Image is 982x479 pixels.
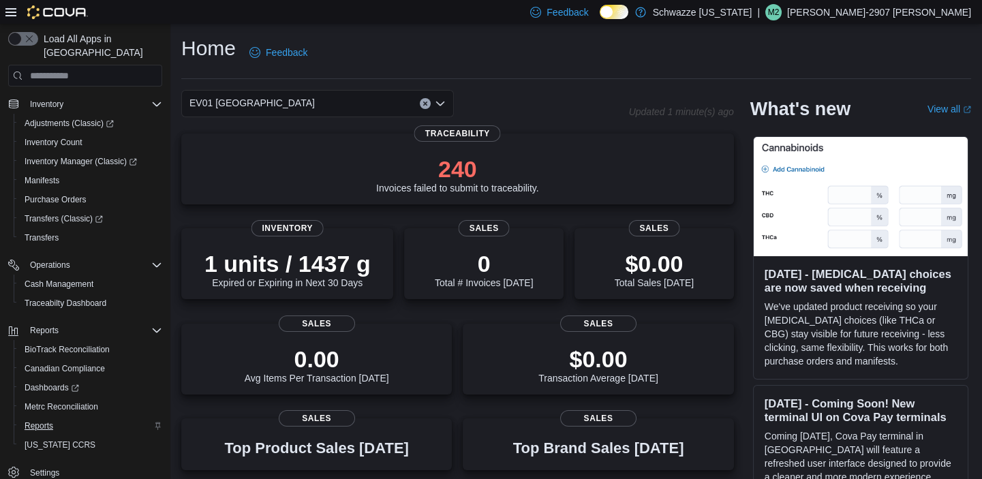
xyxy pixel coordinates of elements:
[19,437,101,453] a: [US_STATE] CCRS
[629,106,734,117] p: Updated 1 minute(s) ago
[376,155,539,194] div: Invoices failed to submit to traceability.
[14,152,168,171] a: Inventory Manager (Classic)
[19,191,92,208] a: Purchase Orders
[19,380,162,396] span: Dashboards
[279,315,355,332] span: Sales
[19,360,162,377] span: Canadian Compliance
[14,340,168,359] button: BioTrack Reconciliation
[204,250,371,288] div: Expired or Expiring in Next 30 Days
[25,257,76,273] button: Operations
[19,230,64,246] a: Transfers
[615,250,694,288] div: Total Sales [DATE]
[435,250,533,277] p: 0
[14,228,168,247] button: Transfers
[251,220,324,236] span: Inventory
[765,300,957,368] p: We've updated product receiving so your [MEDICAL_DATA] choices (like THCa or CBG) stay visible fo...
[19,399,162,415] span: Metrc Reconciliation
[19,153,142,170] a: Inventory Manager (Classic)
[279,410,355,427] span: Sales
[765,267,957,294] h3: [DATE] - [MEDICAL_DATA] choices are now saved when receiving
[30,325,59,336] span: Reports
[25,175,59,186] span: Manifests
[414,125,501,142] span: Traceability
[25,96,162,112] span: Inventory
[768,4,780,20] span: M2
[14,435,168,454] button: [US_STATE] CCRS
[927,104,971,114] a: View allExternal link
[19,134,88,151] a: Inventory Count
[14,190,168,209] button: Purchase Orders
[25,401,98,412] span: Metrc Reconciliation
[615,250,694,277] p: $0.00
[25,322,64,339] button: Reports
[27,5,88,19] img: Cova
[14,133,168,152] button: Inventory Count
[14,294,168,313] button: Traceabilty Dashboard
[25,439,95,450] span: [US_STATE] CCRS
[963,106,971,114] svg: External link
[25,213,103,224] span: Transfers (Classic)
[653,4,752,20] p: Schwazze [US_STATE]
[25,96,69,112] button: Inventory
[757,4,760,20] p: |
[189,95,315,111] span: EV01 [GEOGRAPHIC_DATA]
[3,321,168,340] button: Reports
[765,4,782,20] div: Matthew-2907 Padilla
[628,220,679,236] span: Sales
[25,118,114,129] span: Adjustments (Classic)
[30,260,70,271] span: Operations
[600,5,628,19] input: Dark Mode
[538,345,658,384] div: Transaction Average [DATE]
[19,191,162,208] span: Purchase Orders
[25,194,87,205] span: Purchase Orders
[14,171,168,190] button: Manifests
[30,99,63,110] span: Inventory
[19,418,59,434] a: Reports
[19,295,112,311] a: Traceabilty Dashboard
[19,437,162,453] span: Washington CCRS
[19,295,162,311] span: Traceabilty Dashboard
[560,315,636,332] span: Sales
[225,440,409,457] h3: Top Product Sales [DATE]
[14,275,168,294] button: Cash Management
[538,345,658,373] p: $0.00
[3,95,168,114] button: Inventory
[245,345,389,384] div: Avg Items Per Transaction [DATE]
[14,416,168,435] button: Reports
[14,378,168,397] a: Dashboards
[25,156,137,167] span: Inventory Manager (Classic)
[244,39,313,66] a: Feedback
[19,211,108,227] a: Transfers (Classic)
[25,137,82,148] span: Inventory Count
[19,211,162,227] span: Transfers (Classic)
[376,155,539,183] p: 240
[547,5,588,19] span: Feedback
[459,220,510,236] span: Sales
[420,98,431,109] button: Clear input
[266,46,307,59] span: Feedback
[14,397,168,416] button: Metrc Reconciliation
[25,279,93,290] span: Cash Management
[25,322,162,339] span: Reports
[19,276,162,292] span: Cash Management
[19,276,99,292] a: Cash Management
[19,172,162,189] span: Manifests
[14,359,168,378] button: Canadian Compliance
[245,345,389,373] p: 0.00
[765,397,957,424] h3: [DATE] - Coming Soon! New terminal UI on Cova Pay terminals
[25,344,110,355] span: BioTrack Reconciliation
[19,341,162,358] span: BioTrack Reconciliation
[19,380,85,396] a: Dashboards
[19,399,104,415] a: Metrc Reconciliation
[25,298,106,309] span: Traceabilty Dashboard
[19,418,162,434] span: Reports
[19,172,65,189] a: Manifests
[14,209,168,228] a: Transfers (Classic)
[19,153,162,170] span: Inventory Manager (Classic)
[435,98,446,109] button: Open list of options
[560,410,636,427] span: Sales
[19,230,162,246] span: Transfers
[19,341,115,358] a: BioTrack Reconciliation
[30,467,59,478] span: Settings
